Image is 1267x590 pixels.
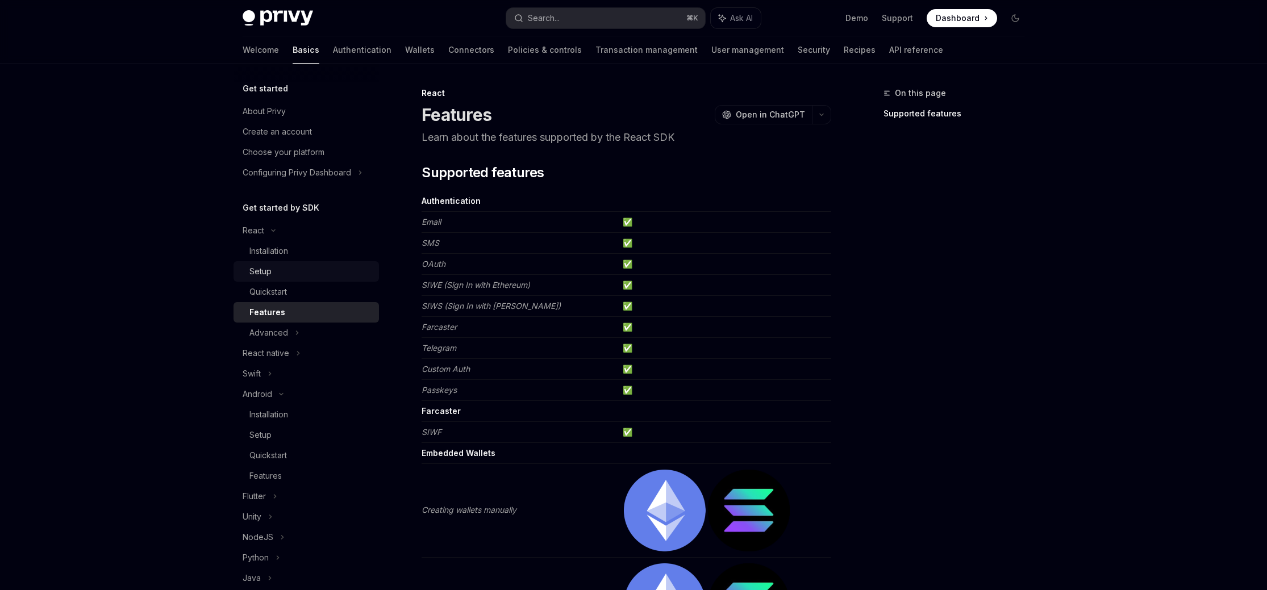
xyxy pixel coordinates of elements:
span: Supported features [422,164,544,182]
a: Support [882,12,913,24]
a: Supported features [883,104,1033,123]
em: Passkeys [422,385,457,395]
a: Authentication [333,36,391,64]
div: React [243,224,264,237]
a: About Privy [234,101,379,122]
span: Open in ChatGPT [736,109,805,120]
td: ✅ [618,275,831,296]
div: Python [243,551,269,564]
strong: Embedded Wallets [422,448,495,458]
div: React native [243,346,289,360]
a: Setup [234,425,379,445]
div: Create an account [243,125,312,139]
span: Dashboard [936,12,980,24]
div: Setup [249,265,272,278]
a: Recipes [844,36,876,64]
a: Security [798,36,830,64]
td: ✅ [618,359,831,380]
a: Features [234,302,379,323]
a: Create an account [234,122,379,142]
div: Advanced [249,326,288,340]
em: Creating wallets manually [422,505,516,514]
strong: Farcaster [422,406,461,416]
a: Quickstart [234,282,379,302]
em: Email [422,217,441,227]
td: ✅ [618,422,831,443]
a: Quickstart [234,445,379,466]
h5: Get started [243,82,288,95]
div: Swift [243,367,261,380]
img: dark logo [243,10,313,26]
div: Android [243,387,272,401]
div: Flutter [243,489,266,503]
span: Ask AI [730,12,753,24]
a: Wallets [405,36,435,64]
em: SMS [422,238,439,248]
div: Java [243,571,261,585]
em: SIWE (Sign In with Ethereum) [422,280,530,290]
h5: Get started by SDK [243,201,319,215]
div: About Privy [243,104,286,118]
button: Open in ChatGPT [715,105,812,124]
td: ✅ [618,233,831,254]
div: Search... [528,11,560,25]
img: ethereum.png [624,470,706,551]
a: Choose your platform [234,142,379,162]
div: Quickstart [249,449,287,462]
a: Installation [234,241,379,261]
em: SIWF [422,427,441,437]
td: ✅ [618,212,831,233]
a: Welcome [243,36,279,64]
div: Choose your platform [243,145,324,159]
p: Learn about the features supported by the React SDK [422,129,831,145]
div: Installation [249,244,288,258]
a: Dashboard [927,9,997,27]
a: Transaction management [595,36,698,64]
div: Features [249,306,285,319]
div: Setup [249,428,272,442]
a: Demo [845,12,868,24]
div: React [422,87,831,99]
div: Installation [249,408,288,421]
button: Ask AI [711,8,761,28]
div: Unity [243,510,261,524]
td: ✅ [618,296,831,317]
div: Features [249,469,282,483]
a: User management [711,36,784,64]
span: On this page [895,86,946,100]
a: Policies & controls [508,36,582,64]
img: solana.png [708,470,790,551]
a: Installation [234,404,379,425]
a: Setup [234,261,379,282]
em: Farcaster [422,322,457,332]
em: OAuth [422,259,445,269]
a: Connectors [448,36,494,64]
strong: Authentication [422,196,481,206]
a: API reference [889,36,943,64]
div: Configuring Privy Dashboard [243,166,351,179]
h1: Features [422,104,491,125]
td: ✅ [618,338,831,359]
a: Features [234,466,379,486]
em: SIWS (Sign In with [PERSON_NAME]) [422,301,561,311]
div: NodeJS [243,530,273,544]
button: Search...⌘K [506,8,705,28]
em: Telegram [422,343,456,353]
em: Custom Auth [422,364,470,374]
td: ✅ [618,317,831,338]
button: Toggle dark mode [1006,9,1024,27]
td: ✅ [618,380,831,401]
div: Quickstart [249,285,287,299]
td: ✅ [618,254,831,275]
a: Basics [293,36,319,64]
span: ⌘ K [686,14,698,23]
